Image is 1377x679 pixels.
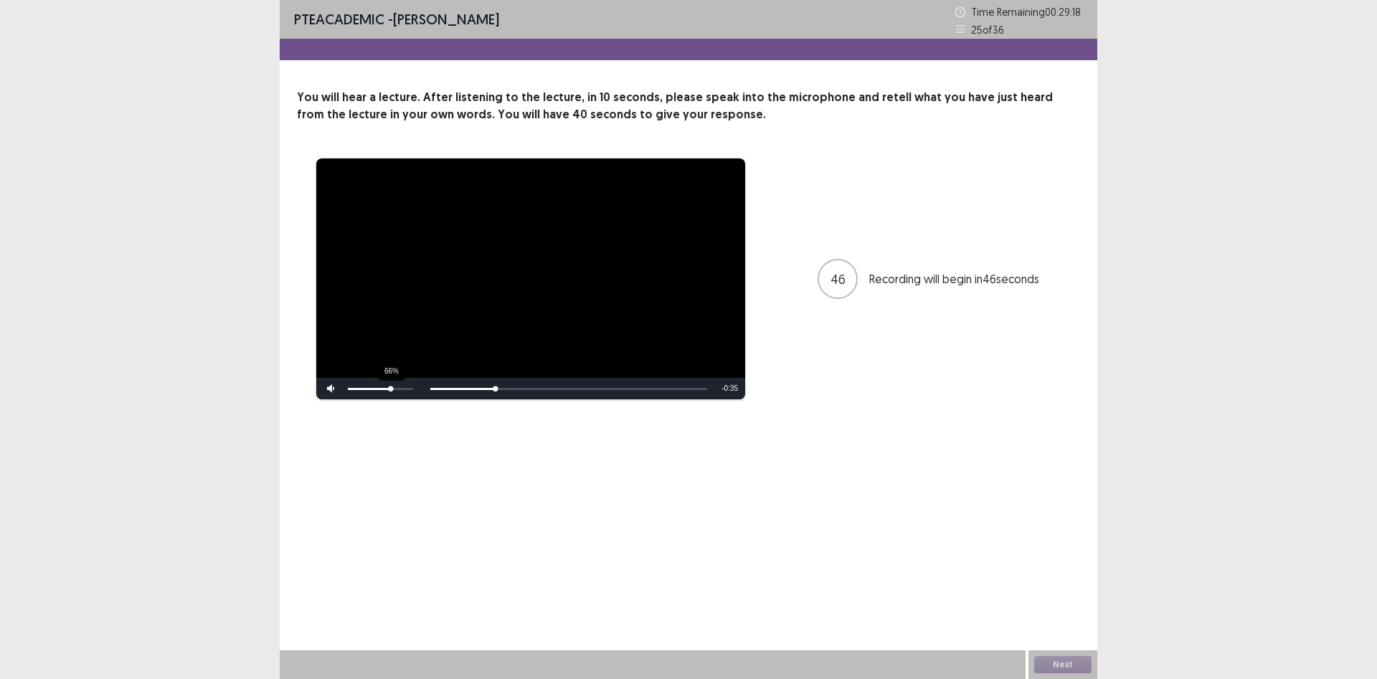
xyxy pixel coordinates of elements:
[297,89,1080,123] p: You will hear a lecture. After listening to the lecture, in 10 seconds, please speak into the mic...
[294,10,384,28] span: PTE academic
[971,4,1083,19] p: Time Remaining 00 : 29 : 18
[316,378,345,399] button: Mute
[971,22,1004,37] p: 25 of 36
[348,388,413,390] div: Volume Level
[869,270,1056,288] p: Recording will begin in 46 seconds
[294,9,499,30] p: - [PERSON_NAME]
[721,384,724,392] span: -
[831,270,846,289] p: 46
[724,384,738,392] span: 0:35
[316,158,745,399] div: Video Player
